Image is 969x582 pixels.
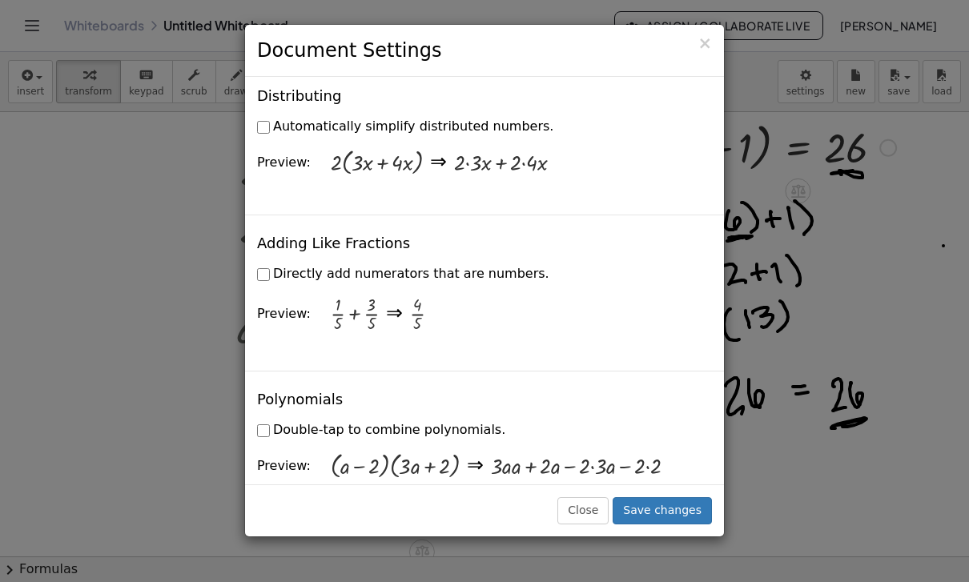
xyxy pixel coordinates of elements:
label: Directly add numerators that are numbers. [257,265,549,283]
div: ⇒ [386,300,403,329]
div: ⇒ [467,452,484,481]
label: Automatically simplify distributed numbers. [257,118,553,136]
h4: Adding Like Fractions [257,235,410,251]
span: Preview: [257,306,311,321]
input: Double-tap to combine polynomials. [257,424,270,437]
div: ⇒ [430,149,447,178]
button: Close [557,497,609,524]
span: Preview: [257,458,311,473]
h3: Document Settings [257,37,712,64]
h4: Polynomials [257,391,343,407]
span: Preview: [257,155,311,170]
input: Directly add numerators that are numbers. [257,268,270,281]
input: Automatically simplify distributed numbers. [257,121,270,134]
button: Close [698,35,712,52]
span: × [698,34,712,53]
button: Save changes [613,497,712,524]
label: Double-tap to combine polynomials. [257,421,505,440]
h4: Distributing [257,88,341,104]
